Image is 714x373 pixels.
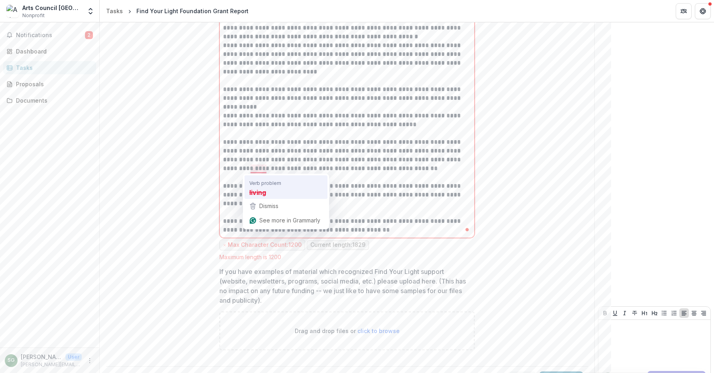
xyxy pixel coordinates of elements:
[16,63,90,72] div: Tasks
[22,12,45,19] span: Nonprofit
[3,94,96,107] a: Documents
[295,327,400,335] p: Drag and drop files or
[676,3,692,19] button: Partners
[136,7,249,15] div: Find Your Light Foundation Grant Report
[630,308,639,318] button: Strike
[3,61,96,74] a: Tasks
[103,5,252,17] nav: breadcrumb
[8,358,15,363] div: Sally Green
[22,4,82,12] div: Arts Council [GEOGRAPHIC_DATA]
[3,77,96,91] a: Proposals
[85,3,96,19] button: Open entity switcher
[650,308,659,318] button: Heading 2
[640,308,649,318] button: Heading 1
[65,353,82,361] p: User
[689,308,699,318] button: Align Center
[103,5,126,17] a: Tasks
[106,7,123,15] div: Tasks
[669,308,679,318] button: Ordered List
[228,242,302,248] p: Max Character Count: 1200
[600,308,610,318] button: Bold
[219,267,470,305] p: If you have examples of material which recognized Find Your Light support (website, newsletters, ...
[620,308,629,318] button: Italicize
[85,31,93,39] span: 2
[610,308,620,318] button: Underline
[16,96,90,105] div: Documents
[219,254,475,260] div: Maximum length is 1200
[3,29,96,42] button: Notifications2
[679,308,689,318] button: Align Left
[21,361,82,368] p: [PERSON_NAME][EMAIL_ADDRESS][DOMAIN_NAME]
[16,32,85,39] span: Notifications
[699,308,708,318] button: Align Right
[3,45,96,58] a: Dashboard
[6,5,19,18] img: Arts Council Santa Cruz County
[21,353,62,361] p: [PERSON_NAME]
[16,47,90,56] div: Dashboard
[659,308,669,318] button: Bullet List
[357,327,400,334] span: click to browse
[16,80,90,88] div: Proposals
[85,356,95,365] button: More
[695,3,711,19] button: Get Help
[310,242,365,248] p: Current length: 1829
